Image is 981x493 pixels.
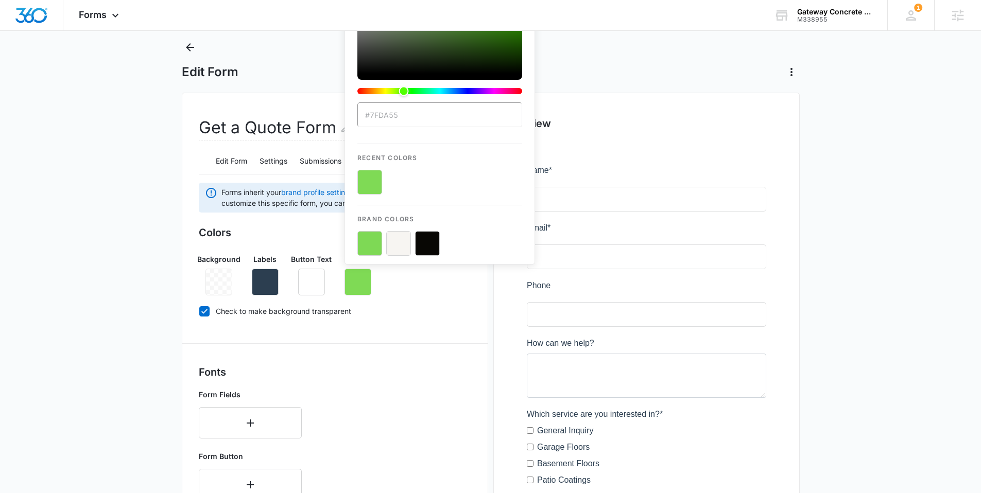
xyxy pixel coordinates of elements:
label: General Inquiry [10,260,66,273]
button: Edit Form [216,149,247,174]
div: notifications count [914,4,922,12]
p: Form Button [199,451,302,462]
button: Remove [298,269,325,295]
div: Hue [357,88,522,94]
label: Check to make background transparent [199,306,471,316]
span: Forms inherit your by default. If you need to customize this specific form, you can make individu... [221,187,465,208]
label: Basement Floors [10,293,73,306]
button: Edit Form Name [340,115,352,140]
span: Forms [79,9,107,20]
a: brand profile settings [281,188,353,197]
button: Remove [252,269,279,295]
p: Labels [253,254,277,265]
span: 1 [914,4,922,12]
span: Submit [7,414,32,423]
h2: Get a Quote Form [199,115,352,140]
button: Submissions [300,149,341,174]
p: Form Fields [199,389,302,400]
button: Remove [345,269,371,295]
h2: Preview [510,116,783,131]
p: Background [197,254,240,265]
input: color-picker-input [357,102,522,127]
p: Recent Colors [357,144,522,163]
p: Button Text [291,254,332,265]
div: account id [797,16,872,23]
button: Back [182,39,198,56]
label: Patio Coatings [10,310,64,322]
h1: Edit Form [182,64,238,80]
label: Commercial Coatings [10,326,89,339]
h3: Fonts [199,364,471,380]
h3: Colors [199,225,471,240]
p: Brand Colors [357,205,522,224]
button: Actions [783,64,800,80]
div: account name [797,8,872,16]
button: Settings [260,149,287,174]
label: Garage Floors [10,277,63,289]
